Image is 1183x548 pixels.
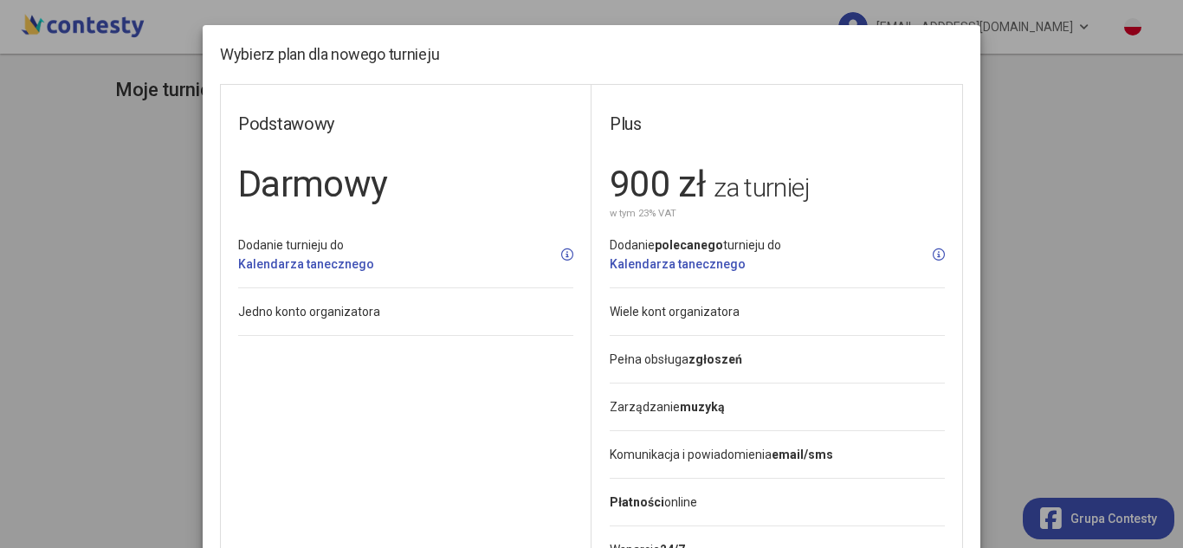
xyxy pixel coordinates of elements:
strong: Płatności [610,495,664,509]
span: za turniej [714,172,809,203]
strong: zgłoszeń [688,352,742,366]
li: Pełna obsługa [610,336,945,384]
li: Zarządzanie [610,384,945,431]
h5: Wybierz plan dla nowego turnieju [220,42,439,67]
small: w tym 23% VAT [610,206,676,222]
h1: Darmowy [238,156,573,213]
a: Kalendarza tanecznego [238,257,374,271]
h4: Podstawowy [238,111,573,138]
li: Wiele kont organizatora [610,288,945,336]
div: Dodanie turnieju do [238,235,374,274]
h4: Plus [610,111,945,138]
strong: muzyką [680,400,725,414]
li: online [610,479,945,526]
li: Komunikacja i powiadomienia [610,431,945,479]
li: Jedno konto organizatora [238,288,573,336]
h1: 900 zł [610,156,945,213]
a: Kalendarza tanecznego [610,257,746,271]
strong: email/sms [772,448,833,461]
div: Dodanie turnieju do [610,235,781,274]
strong: polecanego [655,238,723,252]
